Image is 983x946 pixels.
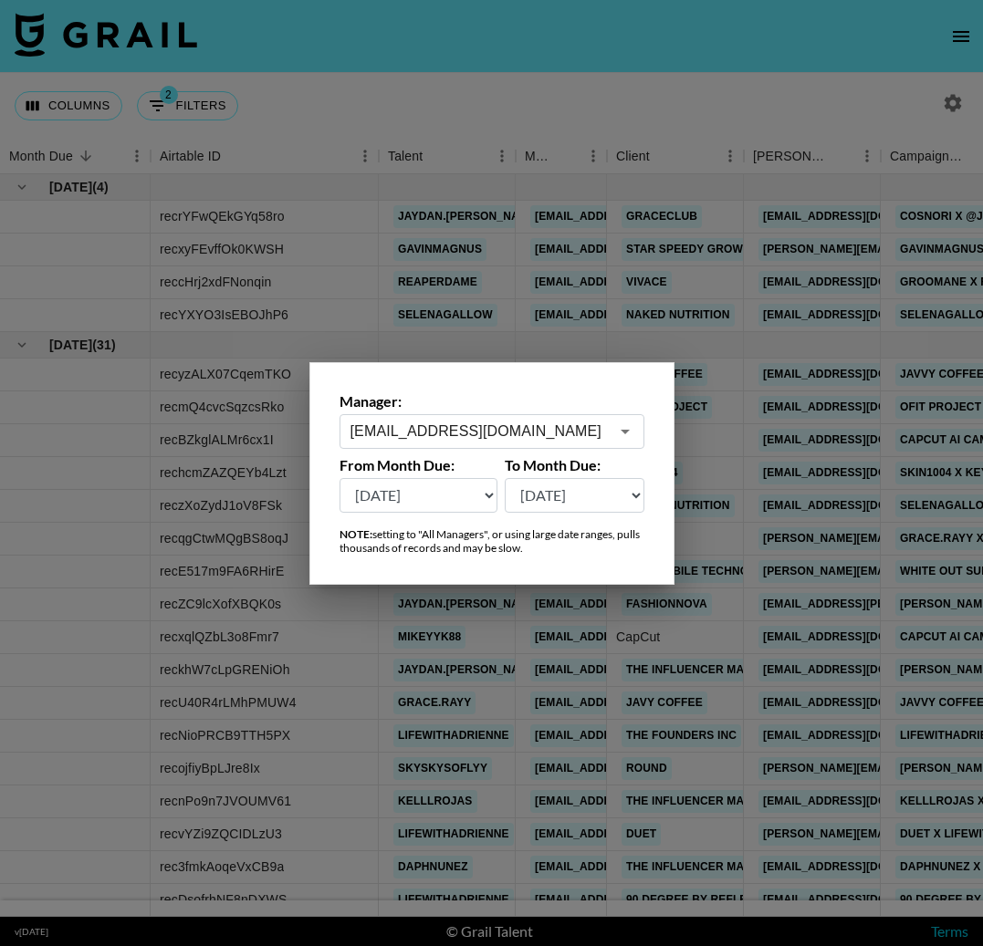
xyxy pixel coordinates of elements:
[340,392,644,411] label: Manager:
[340,456,498,474] label: From Month Due:
[612,419,638,444] button: Open
[340,527,372,541] strong: NOTE:
[505,456,644,474] label: To Month Due:
[340,527,644,555] div: setting to "All Managers", or using large date ranges, pulls thousands of records and may be slow.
